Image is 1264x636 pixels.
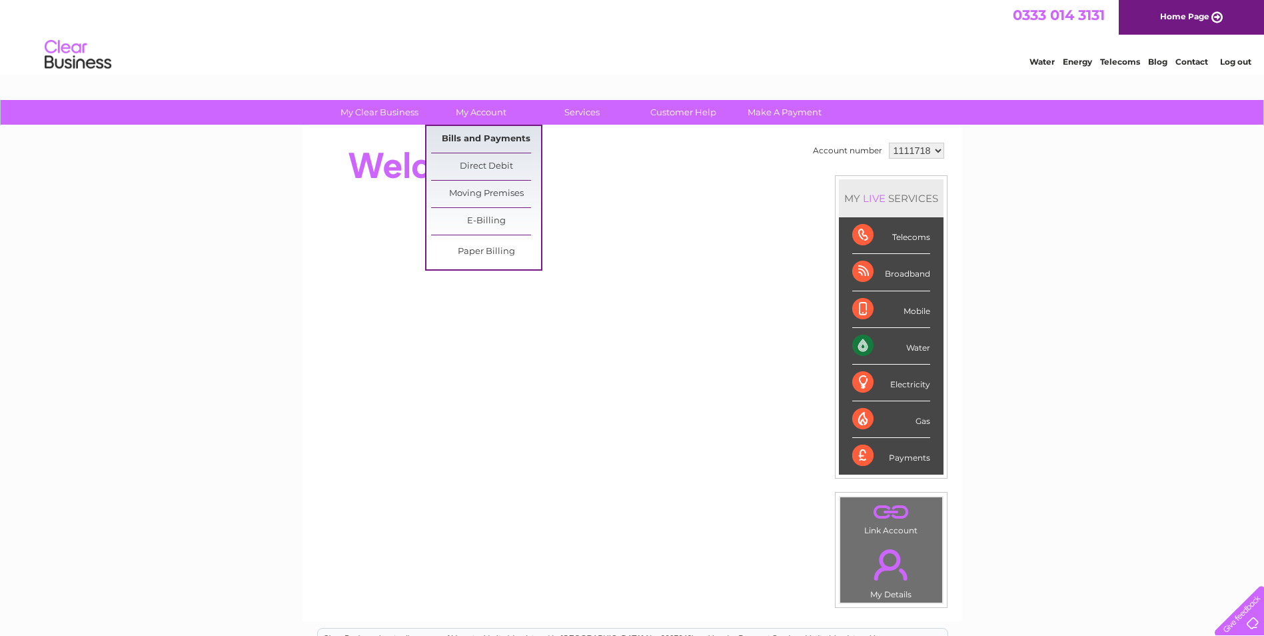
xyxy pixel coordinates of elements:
[1148,57,1167,67] a: Blog
[527,100,637,125] a: Services
[44,35,112,75] img: logo.png
[324,100,434,125] a: My Clear Business
[844,541,939,588] a: .
[852,291,930,328] div: Mobile
[852,217,930,254] div: Telecoms
[852,328,930,365] div: Water
[431,126,541,153] a: Bills and Payments
[840,538,943,603] td: My Details
[1100,57,1140,67] a: Telecoms
[852,254,930,291] div: Broadband
[1029,57,1055,67] a: Water
[1175,57,1208,67] a: Contact
[1063,57,1092,67] a: Energy
[628,100,738,125] a: Customer Help
[431,239,541,265] a: Paper Billing
[860,192,888,205] div: LIVE
[839,179,944,217] div: MY SERVICES
[852,365,930,401] div: Electricity
[426,100,536,125] a: My Account
[852,401,930,438] div: Gas
[730,100,840,125] a: Make A Payment
[1220,57,1251,67] a: Log out
[852,438,930,474] div: Payments
[431,208,541,235] a: E-Billing
[431,153,541,180] a: Direct Debit
[810,139,886,162] td: Account number
[844,501,939,524] a: .
[840,497,943,539] td: Link Account
[1013,7,1105,23] a: 0333 014 3131
[431,181,541,207] a: Moving Premises
[318,7,948,65] div: Clear Business is a trading name of Verastar Limited (registered in [GEOGRAPHIC_DATA] No. 3667643...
